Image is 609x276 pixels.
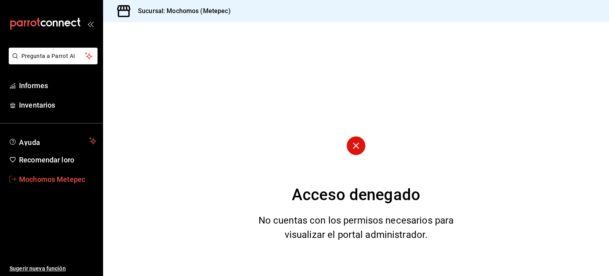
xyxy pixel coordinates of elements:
[10,265,66,272] font: Sugerir nueva función
[138,7,231,15] font: Sucursal: Mochomos (Metepec)
[9,48,98,64] button: Pregunta a Parrot AI
[19,156,74,164] font: Recomendar loro
[259,215,454,240] font: No cuentas con los permisos necesarios para visualizar el portal administrador.
[6,58,98,66] a: Pregunta a Parrot AI
[19,101,55,109] font: Inventarios
[21,53,75,59] font: Pregunta a Parrot AI
[87,21,94,27] button: abrir_cajón_menú
[19,81,48,90] font: Informes
[292,185,420,204] font: Acceso denegado
[19,175,85,183] font: Mochomos Metepec
[19,138,40,147] font: Ayuda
